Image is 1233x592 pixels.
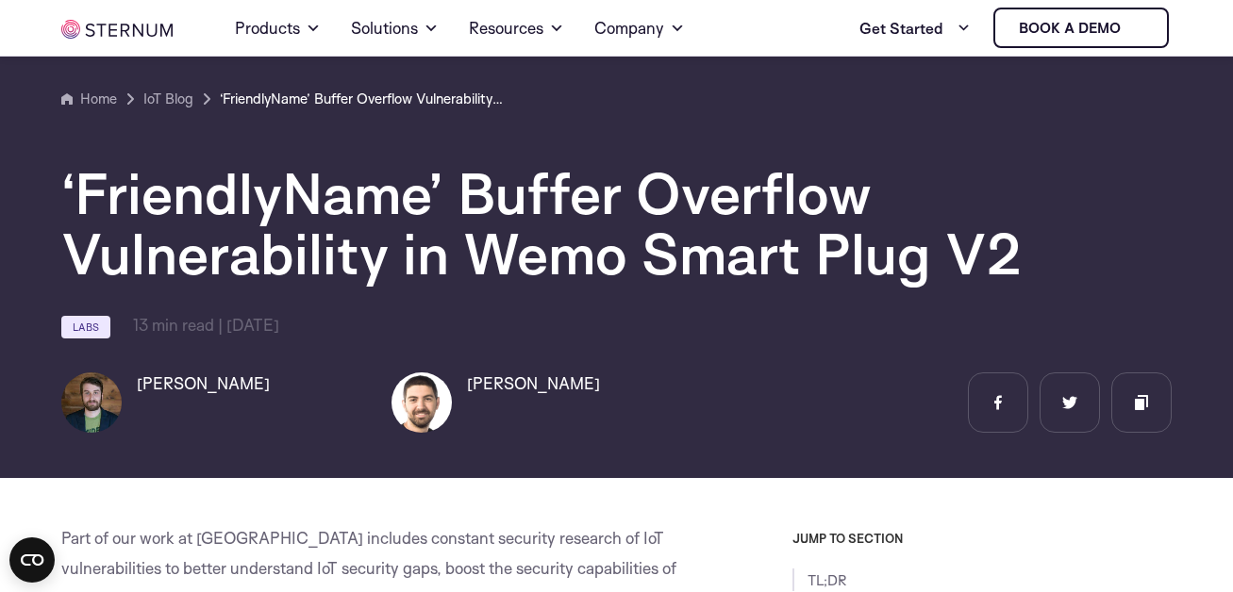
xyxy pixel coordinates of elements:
span: 13 [133,315,148,335]
img: Amit Serper [61,372,122,433]
a: TL;DR [808,571,847,589]
a: Resources [469,2,564,55]
h1: ‘FriendlyName’ Buffer Overflow Vulnerability in Wemo Smart Plug V2 [61,163,1171,284]
img: Reuven Yakar [392,372,452,433]
a: Products [235,2,321,55]
img: sternum iot [1128,21,1143,36]
a: Solutions [351,2,439,55]
a: IoT Blog [143,88,193,110]
h3: JUMP TO SECTION [792,531,1172,546]
a: Company [594,2,685,55]
button: Open CMP widget [9,537,55,583]
a: ‘FriendlyName’ Buffer Overflow Vulnerability in Wemo Smart Plug V2 [220,88,503,110]
h6: [PERSON_NAME] [467,372,600,395]
h6: [PERSON_NAME] [137,372,270,395]
span: [DATE] [226,315,279,335]
img: sternum iot [61,20,173,39]
a: Home [61,88,117,110]
span: min read | [133,315,223,335]
a: Book a demo [993,8,1169,48]
a: Labs [61,316,110,338]
a: Get Started [859,9,971,47]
